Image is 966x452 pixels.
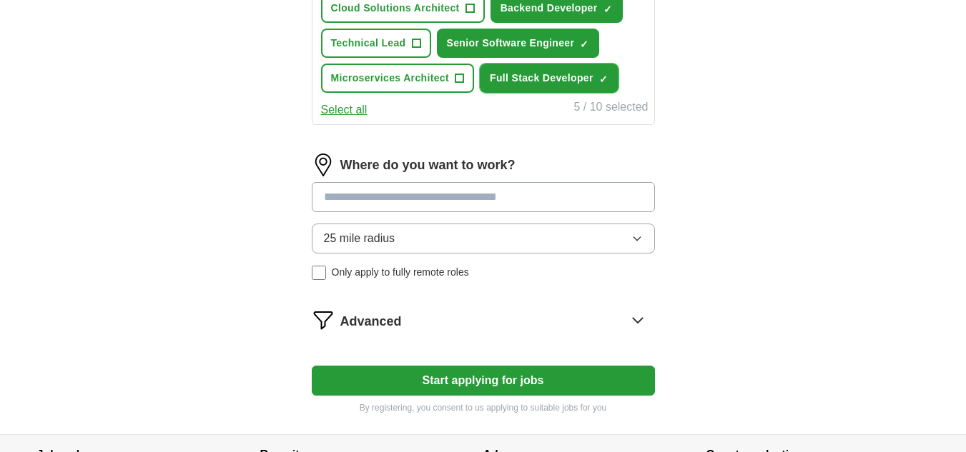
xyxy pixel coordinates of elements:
[340,312,402,331] span: Advanced
[312,366,655,396] button: Start applying for jobs
[324,230,395,247] span: 25 mile radius
[490,71,593,86] span: Full Stack Developer
[312,154,335,176] img: location.png
[312,401,655,414] p: By registering, you consent to us applying to suitable jobs for you
[312,308,335,331] img: filter
[580,39,588,50] span: ✓
[312,266,326,280] input: Only apply to fully remote roles
[332,265,469,280] span: Only apply to fully remote roles
[599,74,608,85] span: ✓
[331,36,406,51] span: Technical Lead
[573,99,648,119] div: 5 / 10 selected
[321,101,368,119] button: Select all
[340,156,516,175] label: Where do you want to work?
[312,224,655,253] button: 25 mile radius
[321,64,475,93] button: Microservices Architect
[603,4,612,15] span: ✓
[447,36,575,51] span: Senior Software Engineer
[437,29,600,58] button: Senior Software Engineer✓
[321,29,431,58] button: Technical Lead
[480,64,618,93] button: Full Stack Developer✓
[501,1,598,16] span: Backend Developer
[331,71,450,86] span: Microservices Architect
[331,1,460,16] span: Cloud Solutions Architect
